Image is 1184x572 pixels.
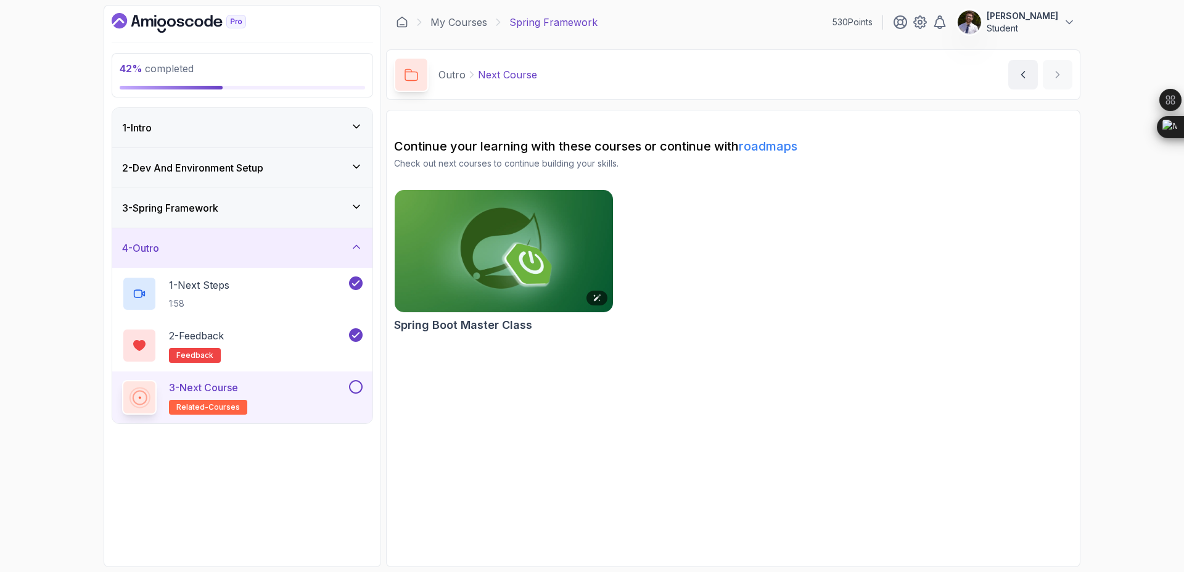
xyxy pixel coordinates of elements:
[176,402,240,412] span: related-courses
[1043,60,1072,89] button: next content
[122,328,363,363] button: 2-Feedbackfeedback
[169,328,224,343] p: 2 - Feedback
[396,16,408,28] a: Dashboard
[120,62,142,75] span: 42 %
[1008,60,1038,89] button: previous content
[122,241,159,255] h3: 4 - Outro
[394,189,614,334] a: Spring Boot Master Class cardSpring Boot Master Class
[122,201,218,215] h3: 3 - Spring Framework
[122,380,363,415] button: 3-Next Courserelated-courses
[169,297,229,310] p: 1:58
[122,160,263,175] h3: 2 - Dev And Environment Setup
[832,16,873,28] p: 530 Points
[957,10,1075,35] button: user profile image[PERSON_NAME]Student
[438,67,466,82] p: Outro
[169,380,238,395] p: 3 - Next Course
[112,148,372,188] button: 2-Dev And Environment Setup
[394,138,1072,155] h2: Continue your learning with these courses or continue with
[112,108,372,147] button: 1-Intro
[176,350,213,360] span: feedback
[112,228,372,268] button: 4-Outro
[120,62,194,75] span: completed
[389,187,619,315] img: Spring Boot Master Class card
[169,278,229,292] p: 1 - Next Steps
[987,10,1058,22] p: [PERSON_NAME]
[509,15,598,30] p: Spring Framework
[430,15,487,30] a: My Courses
[122,276,363,311] button: 1-Next Steps1:58
[394,157,1072,170] p: Check out next courses to continue building your skills.
[112,188,372,228] button: 3-Spring Framework
[987,22,1058,35] p: Student
[394,317,532,334] h2: Spring Boot Master Class
[958,10,981,34] img: user profile image
[478,67,537,82] p: Next Course
[739,139,797,154] a: roadmaps
[122,120,152,135] h3: 1 - Intro
[112,13,274,33] a: Dashboard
